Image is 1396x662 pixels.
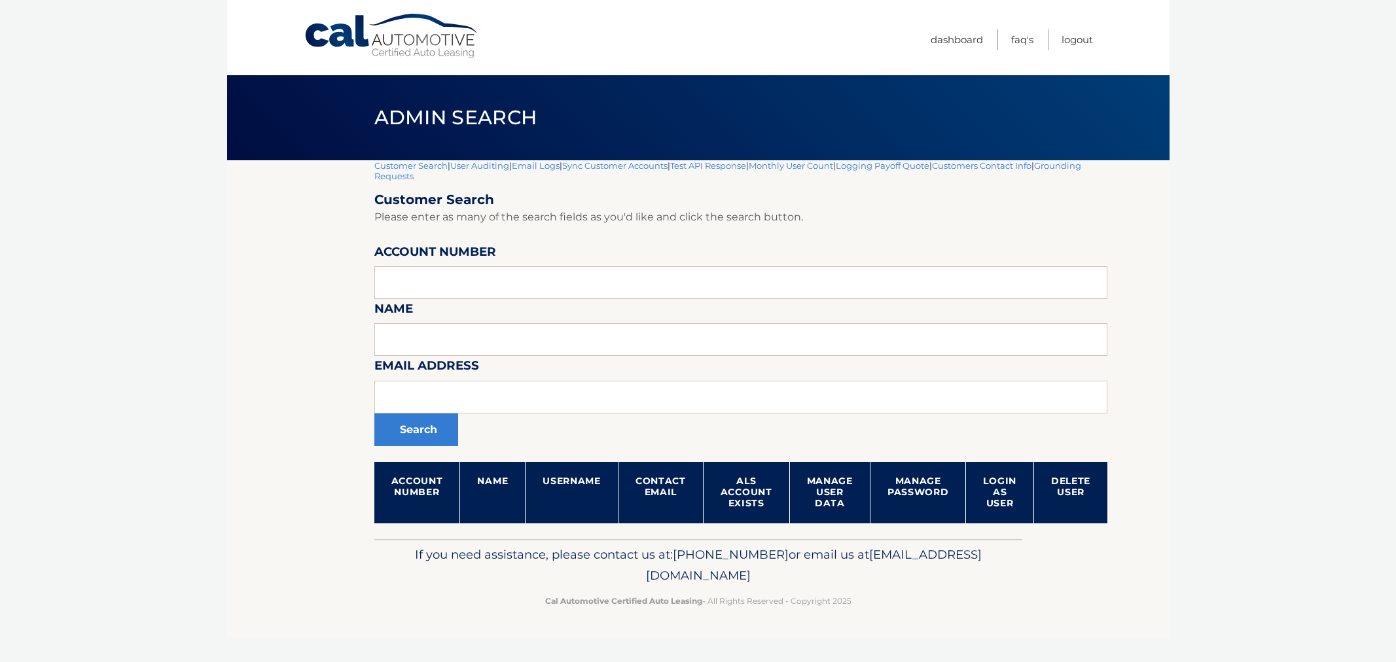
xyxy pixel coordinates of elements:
[374,299,413,323] label: Name
[512,160,560,171] a: Email Logs
[646,547,982,583] span: [EMAIL_ADDRESS][DOMAIN_NAME]
[673,547,789,562] span: [PHONE_NUMBER]
[789,462,870,523] th: Manage User Data
[931,29,983,50] a: Dashboard
[1033,462,1107,523] th: Delete User
[526,462,618,523] th: Username
[374,192,1108,208] h2: Customer Search
[1062,29,1093,50] a: Logout
[383,594,1014,608] p: - All Rights Reserved - Copyright 2025
[374,413,458,446] button: Search
[374,160,448,171] a: Customer Search
[374,208,1108,226] p: Please enter as many of the search fields as you'd like and click the search button.
[374,462,460,523] th: Account Number
[374,105,537,130] span: Admin Search
[450,160,509,171] a: User Auditing
[670,160,746,171] a: Test API Response
[374,160,1081,181] a: Grounding Requests
[460,462,526,523] th: Name
[562,160,668,171] a: Sync Customer Accounts
[374,356,479,380] label: Email Address
[618,462,703,523] th: Contact Email
[304,13,480,60] a: Cal Automotive
[836,160,929,171] a: Logging Payoff Quote
[383,544,1014,586] p: If you need assistance, please contact us at: or email us at
[870,462,966,523] th: Manage Password
[932,160,1031,171] a: Customers Contact Info
[703,462,789,523] th: ALS Account Exists
[545,596,702,606] strong: Cal Automotive Certified Auto Leasing
[966,462,1034,523] th: Login as User
[1011,29,1033,50] a: FAQ's
[374,160,1108,539] div: | | | | | | | |
[374,242,496,266] label: Account Number
[749,160,833,171] a: Monthly User Count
